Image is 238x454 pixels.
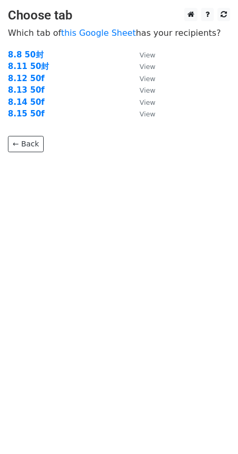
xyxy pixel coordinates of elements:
[140,110,155,118] small: View
[140,86,155,94] small: View
[129,85,155,95] a: View
[8,62,49,71] a: 8.11 50封
[129,50,155,60] a: View
[129,74,155,83] a: View
[8,27,230,38] p: Which tab of has your recipients?
[8,74,45,83] a: 8.12 50f
[140,51,155,59] small: View
[8,8,230,23] h3: Choose tab
[8,50,44,60] a: 8.8 50封
[129,97,155,107] a: View
[129,109,155,119] a: View
[8,136,44,152] a: ← Back
[8,109,45,119] a: 8.15 50f
[140,75,155,83] small: View
[61,28,136,38] a: this Google Sheet
[8,85,45,95] a: 8.13 50f
[140,98,155,106] small: View
[185,403,238,454] iframe: Chat Widget
[140,63,155,71] small: View
[129,62,155,71] a: View
[8,97,45,107] a: 8.14 50f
